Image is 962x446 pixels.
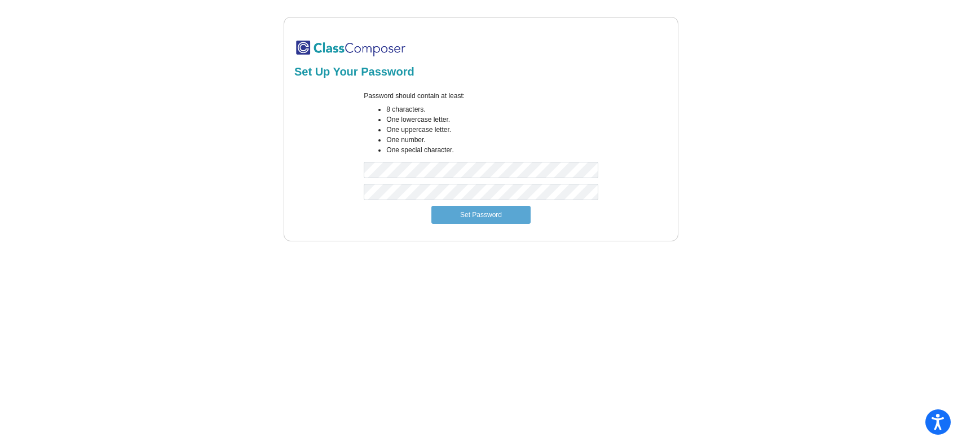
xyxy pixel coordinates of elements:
[364,91,465,101] label: Password should contain at least:
[386,145,598,155] li: One special character.
[386,104,598,114] li: 8 characters.
[386,135,598,145] li: One number.
[386,114,598,125] li: One lowercase letter.
[386,125,598,135] li: One uppercase letter.
[431,206,531,224] button: Set Password
[294,65,668,78] h2: Set Up Your Password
